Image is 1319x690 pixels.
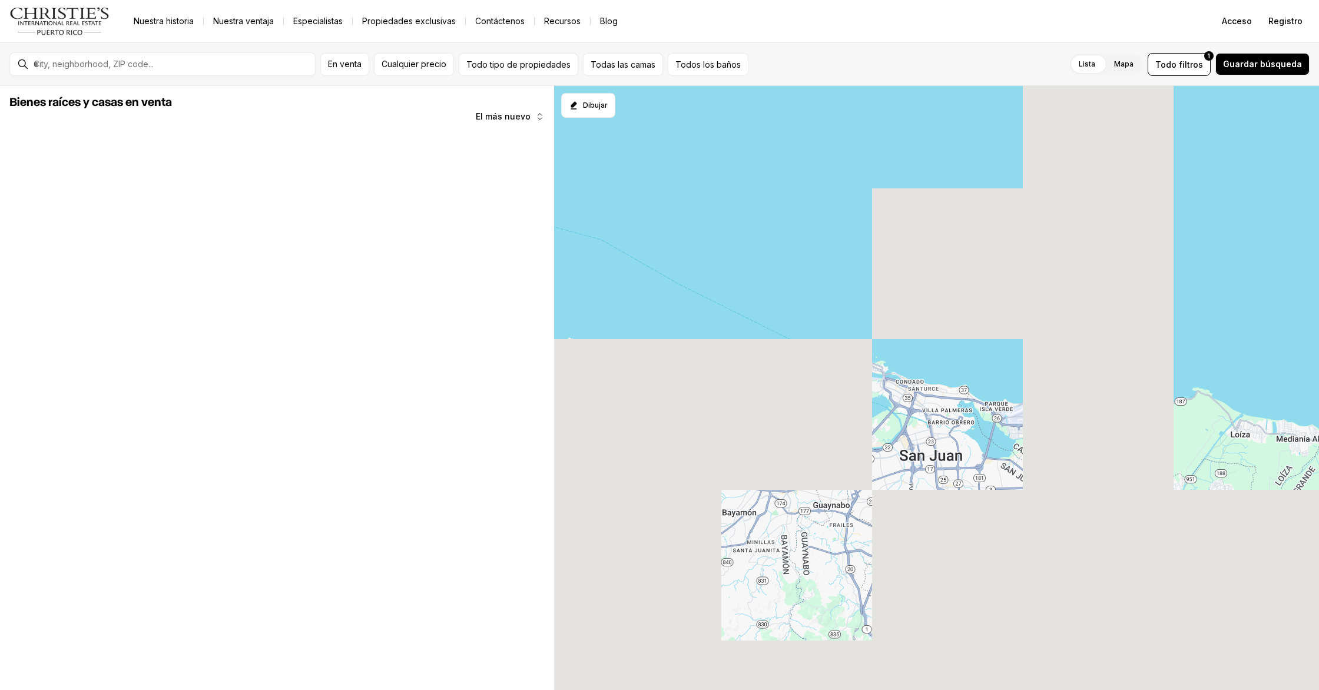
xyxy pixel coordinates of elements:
a: Recursos [535,13,590,29]
button: Todos los baños [668,53,748,76]
font: filtros [1179,59,1203,69]
a: Nuestra ventaja [204,13,283,29]
font: Todos los baños [675,59,741,69]
img: logo [9,7,110,35]
font: Guardar búsqueda [1223,59,1302,69]
font: Contáctenos [475,16,525,26]
font: Blog [600,16,618,26]
button: Registro [1261,9,1310,33]
button: En venta [320,53,369,76]
font: Nuestra historia [134,16,194,26]
font: Lista [1079,59,1095,68]
font: Todas las camas [591,59,655,69]
font: Bienes raíces y casas en venta [9,97,172,108]
font: Especialistas [293,16,343,26]
button: Guardar búsqueda [1215,53,1310,75]
font: Todo [1155,59,1177,69]
font: 1 [1208,52,1210,59]
button: Acceso [1215,9,1259,33]
button: Todo tipo de propiedades [459,53,578,76]
font: Registro [1268,16,1303,26]
button: Todas las camas [583,53,663,76]
font: Recursos [544,16,581,26]
font: Propiedades exclusivas [362,16,456,26]
button: Empezar a dibujar [561,93,615,118]
font: Nuestra ventaja [213,16,274,26]
font: En venta [328,59,362,69]
a: Blog [591,13,627,29]
font: Acceso [1222,16,1252,26]
font: El más nuevo [476,111,531,121]
font: Cualquier precio [382,59,446,69]
button: Cualquier precio [374,53,454,76]
a: Propiedades exclusivas [353,13,465,29]
font: Dibujar [583,101,608,110]
button: Todofiltros1 [1148,53,1211,76]
a: Especialistas [284,13,352,29]
a: Nuestra historia [124,13,203,29]
button: Contáctenos [466,13,534,29]
font: Mapa [1114,59,1134,68]
font: Todo tipo de propiedades [466,59,571,69]
button: El más nuevo [469,105,552,128]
